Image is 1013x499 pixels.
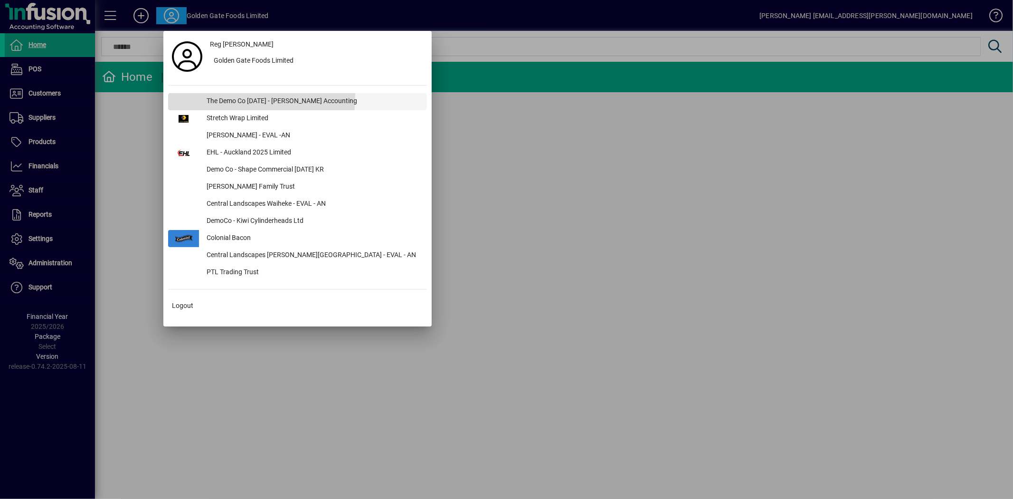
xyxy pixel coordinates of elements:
[168,162,427,179] button: Demo Co - Shape Commercial [DATE] KR
[168,213,427,230] button: DemoCo - Kiwi Cylinderheads Ltd
[199,162,427,179] div: Demo Co - Shape Commercial [DATE] KR
[206,36,427,53] a: Reg [PERSON_NAME]
[199,179,427,196] div: [PERSON_NAME] Family Trust
[168,144,427,162] button: EHL - Auckland 2025 Limited
[168,110,427,127] button: Stretch Wrap Limited
[199,196,427,213] div: Central Landscapes Waiheke - EVAL - AN
[199,213,427,230] div: DemoCo - Kiwi Cylinderheads Ltd
[199,110,427,127] div: Stretch Wrap Limited
[199,230,427,247] div: Colonial Bacon
[168,127,427,144] button: [PERSON_NAME] - EVAL -AN
[199,144,427,162] div: EHL - Auckland 2025 Limited
[199,264,427,281] div: PTL Trading Trust
[199,93,427,110] div: The Demo Co [DATE] - [PERSON_NAME] Accounting
[168,93,427,110] button: The Demo Co [DATE] - [PERSON_NAME] Accounting
[210,39,274,49] span: Reg [PERSON_NAME]
[168,48,206,65] a: Profile
[168,247,427,264] button: Central Landscapes [PERSON_NAME][GEOGRAPHIC_DATA] - EVAL - AN
[168,264,427,281] button: PTL Trading Trust
[206,53,427,70] button: Golden Gate Foods Limited
[172,301,193,311] span: Logout
[168,196,427,213] button: Central Landscapes Waiheke - EVAL - AN
[168,297,427,314] button: Logout
[199,247,427,264] div: Central Landscapes [PERSON_NAME][GEOGRAPHIC_DATA] - EVAL - AN
[168,230,427,247] button: Colonial Bacon
[199,127,427,144] div: [PERSON_NAME] - EVAL -AN
[168,179,427,196] button: [PERSON_NAME] Family Trust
